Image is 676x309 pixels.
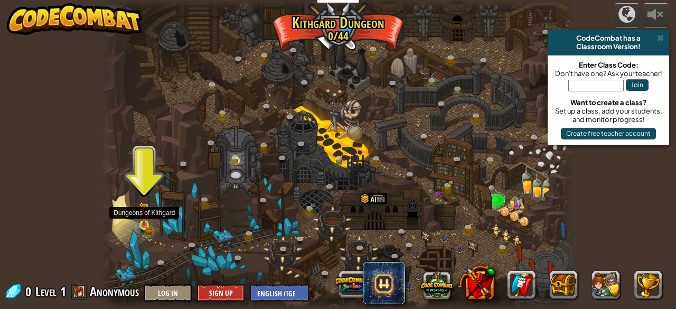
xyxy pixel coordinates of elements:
[311,203,316,207] img: portrait.png
[643,3,669,28] button: Adjust volume
[552,42,665,51] div: Classroom Version!
[223,108,229,111] img: portrait.png
[141,211,147,218] img: portrait.png
[553,107,664,124] div: Set up a class, add your students, and monitor progress!
[197,284,245,302] button: Sign Up
[139,202,149,226] img: level-banner-unlock.png
[448,181,454,185] img: portrait.png
[553,61,664,69] div: Enter Class Code:
[561,128,656,139] button: Create free teacher account
[553,98,664,107] div: Want to create a class?
[90,283,139,300] span: Anonymous
[614,3,640,28] button: Campaigns
[35,283,57,301] span: Level
[626,79,649,91] button: Join
[553,69,664,78] div: Don't have one? Ask your teacher!
[7,3,142,35] img: CodeCombat - Learn how to code by playing a game
[60,283,66,300] span: 1
[552,34,665,42] div: CodeCombat has a
[25,283,34,300] span: 0
[144,284,192,302] button: Log In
